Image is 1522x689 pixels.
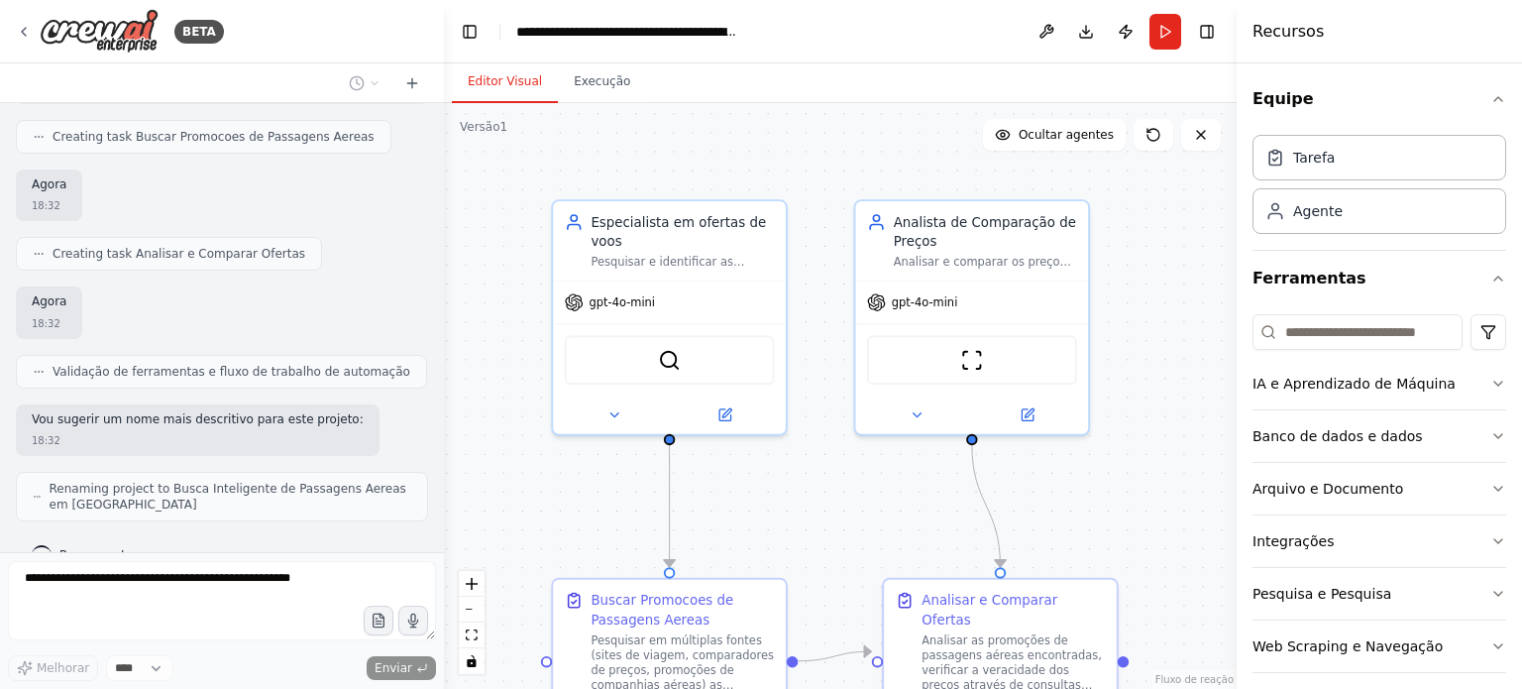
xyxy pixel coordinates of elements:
[53,129,375,145] span: Creating task Buscar Promocoes de Passagens Aereas
[59,548,144,562] font: Pensamento...
[1019,128,1114,142] font: Ocultar agentes
[8,655,98,681] button: Melhorar
[1252,533,1335,549] font: Integrações
[459,571,485,674] div: Controles do React Flow
[1252,306,1506,689] div: Ferramentas
[53,246,305,262] span: Creating task Analisar e Comparar Ofertas
[658,349,681,372] img: SerperDevTool
[671,403,778,426] button: Abrir no painel lateral
[456,18,484,46] button: Ocultar barra lateral esquerda
[468,74,542,88] font: Editor Visual
[50,481,411,513] span: Renaming project to Busca Inteligente de Passagens Aereas em [GEOGRAPHIC_DATA]
[396,71,428,95] button: Iniciar um novo bate-papo
[974,403,1081,426] button: Abrir no painel lateral
[364,606,393,635] button: Carregar arquivos
[922,591,1105,629] div: Analisar e Comparar Ofertas
[892,295,958,308] font: gpt-4o-mini
[894,255,1077,270] div: Analisar e comparar os preços das passagens aéreas encontradas, verificar a autenticidade das pro...
[1155,674,1234,685] a: Atribuição do React Flow
[1252,89,1314,108] font: Equipe
[32,412,364,428] p: Vou sugerir um nome mais descritivo para este projeto:
[983,119,1126,151] button: Ocultar agentes
[1252,71,1506,127] button: Equipe
[1155,674,1234,685] font: Fluxo de reação
[1252,22,1324,41] font: Recursos
[551,199,787,435] div: Especialista em ofertas de voosPesquisar e identificar as melhores promoções de passagens aéreas ...
[32,435,60,446] font: 18:32
[53,365,410,379] font: Validação de ferramentas e fluxo de trabalho de automação
[1252,568,1506,620] button: Pesquisa e Pesquisa
[1252,428,1423,444] font: Banco de dados e dados
[1293,150,1335,166] font: Tarefa
[516,22,739,42] nav: migalhas de pão
[799,642,872,671] g: Edge from cbbac80d-b281-4d6b-afec-02ede8d68249 to 5123c963-6171-4da9-bbbb-76ddee7747b4
[1252,376,1456,392] font: IA e Aprendizado de Máquina
[660,444,679,567] g: Edge from 9f5d0e17-fe0d-44a9-919b-764af858c339 to cbbac80d-b281-4d6b-afec-02ede8d68249
[375,661,412,675] font: Enviar
[1252,358,1506,409] button: IA e Aprendizado de Máquina
[32,318,60,329] font: 18:32
[960,349,983,372] img: Ferramenta de site de raspagem
[1252,586,1391,602] font: Pesquisa e Pesquisa
[574,74,630,88] font: Execução
[1252,621,1506,672] button: Web Scraping e Navegação
[1252,638,1443,654] font: Web Scraping e Navegação
[1252,410,1506,462] button: Banco de dados e dados
[32,200,60,211] font: 18:32
[341,71,388,95] button: Mudar para o chat anterior
[894,214,1076,248] font: Analista de Comparação de Preços
[32,177,66,191] font: Agora
[1252,516,1506,567] button: Integrações
[962,444,1010,567] g: Edge from b3e89348-6254-4615-a874-7b99cb25a1d5 to 5123c963-6171-4da9-bbbb-76ddee7747b4
[1293,203,1343,219] font: Agente
[591,591,774,629] div: Buscar Promocoes de Passagens Aereas
[1252,251,1506,306] button: Ferramentas
[459,623,485,648] button: vista de ajuste
[459,597,485,623] button: diminuir o zoom
[854,199,1090,435] div: Analista de Comparação de PreçosAnalisar e comparar os preços das passagens aéreas encontradas, v...
[591,255,774,270] div: Pesquisar e identificar as melhores promoções de passagens aéreas para {origem} até {destino} no ...
[1252,269,1366,287] font: Ferramentas
[1193,18,1221,46] button: Ocultar barra lateral direita
[32,294,66,308] font: Agora
[500,120,508,134] font: 1
[40,9,159,54] img: Logotipo
[37,661,89,675] font: Melhorar
[459,571,485,597] button: ampliar
[460,120,500,134] font: Versão
[459,648,485,674] button: alternar interatividade
[398,606,428,635] button: Clique para falar sobre sua ideia de automação
[367,656,436,680] button: Enviar
[1252,481,1403,497] font: Arquivo e Documento
[591,214,766,248] font: Especialista em ofertas de voos
[182,25,216,39] font: BETA
[589,295,655,308] font: gpt-4o-mini
[1252,127,1506,250] div: Equipe
[1252,463,1506,515] button: Arquivo e Documento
